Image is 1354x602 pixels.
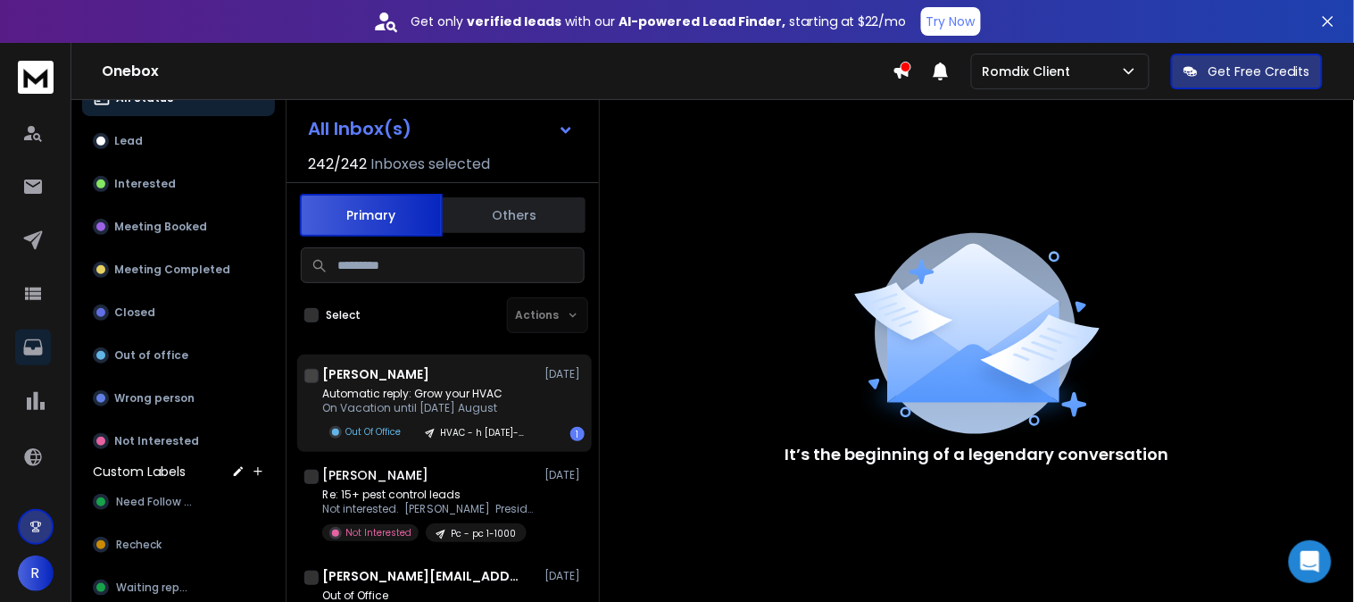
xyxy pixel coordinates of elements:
[544,468,585,482] p: [DATE]
[50,29,87,43] div: v 4.0.25
[114,305,155,320] p: Closed
[544,367,585,381] p: [DATE]
[544,569,585,583] p: [DATE]
[440,426,526,439] p: HVAC - h [DATE]-2894 - DOT COM DOMAIN
[197,105,301,117] div: Keywords by Traffic
[345,526,411,539] p: Not Interested
[29,46,43,61] img: website_grey.svg
[102,61,893,82] h1: Onebox
[116,581,188,595] span: Waiting reply
[300,194,443,237] button: Primary
[68,105,160,117] div: Domain Overview
[46,46,127,61] div: Domain: [URL]
[308,154,367,175] span: 242 / 242
[82,166,275,202] button: Interested
[114,434,199,448] p: Not Interested
[983,63,1078,80] p: Romdix Client
[82,209,275,245] button: Meeting Booked
[82,484,275,520] button: Need Follow up
[114,263,230,277] p: Meeting Completed
[1289,540,1332,583] div: Open Intercom Messenger
[18,556,54,591] button: R
[82,295,275,330] button: Closed
[178,104,192,118] img: tab_keywords_by_traffic_grey.svg
[114,348,188,363] p: Out of office
[308,120,411,138] h1: All Inbox(s)
[116,495,197,509] span: Need Follow up
[48,104,62,118] img: tab_domain_overview_orange.svg
[322,502,536,516] p: Not interested. [PERSON_NAME] President Turf Managers LLC >
[114,134,143,148] p: Lead
[326,308,361,322] label: Select
[570,427,585,441] div: 1
[322,488,536,502] p: Re: 15+ pest control leads
[82,338,275,373] button: Out of office
[370,154,490,175] h3: Inboxes selected
[114,177,176,191] p: Interested
[322,387,536,401] p: Automatic reply: Grow your HVAC
[411,13,907,30] p: Get only with our starting at $22/mo
[322,567,519,585] h1: [PERSON_NAME][EMAIL_ADDRESS][PERSON_NAME][DOMAIN_NAME]
[921,7,981,36] button: Try Now
[467,13,561,30] strong: verified leads
[345,425,401,439] p: Out Of Office
[294,111,588,146] button: All Inbox(s)
[82,527,275,563] button: Recheck
[1171,54,1323,89] button: Get Free Credits
[322,401,536,415] p: On Vacation until [DATE] August
[116,538,162,552] span: Recheck
[93,463,186,481] h3: Custom Labels
[114,391,195,406] p: Wrong person
[18,61,54,94] img: logo
[114,220,207,234] p: Meeting Booked
[82,123,275,159] button: Lead
[322,466,428,484] h1: [PERSON_NAME]
[29,29,43,43] img: logo_orange.svg
[82,380,275,416] button: Wrong person
[926,13,976,30] p: Try Now
[451,527,516,540] p: Pc - pc 1-1000
[785,442,1169,467] p: It’s the beginning of a legendary conversation
[443,196,586,235] button: Others
[1209,63,1310,80] p: Get Free Credits
[82,252,275,288] button: Meeting Completed
[619,13,785,30] strong: AI-powered Lead Finder,
[82,423,275,459] button: Not Interested
[322,365,429,383] h1: [PERSON_NAME]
